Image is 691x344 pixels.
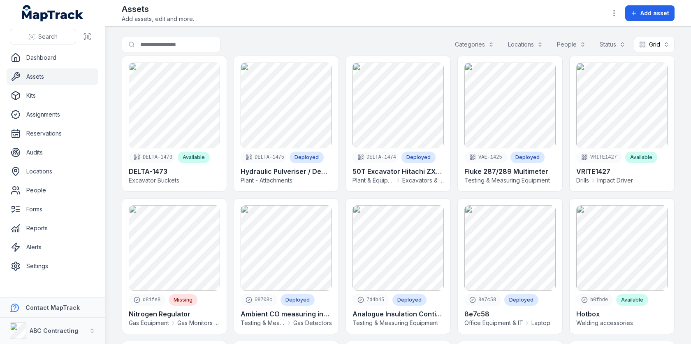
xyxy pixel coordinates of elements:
[38,33,58,41] span: Search
[30,327,78,334] strong: ABC Contracting
[10,29,76,44] button: Search
[552,37,591,52] button: People
[7,239,98,255] a: Alerts
[594,37,631,52] button: Status
[625,5,675,21] button: Add asset
[7,106,98,123] a: Assignments
[7,201,98,218] a: Forms
[634,37,675,52] button: Grid
[7,49,98,66] a: Dashboard
[26,304,80,311] strong: Contact MapTrack
[122,15,194,23] span: Add assets, edit and more.
[7,220,98,236] a: Reports
[7,68,98,85] a: Assets
[22,5,83,21] a: MapTrack
[7,182,98,199] a: People
[450,37,499,52] button: Categories
[7,125,98,142] a: Reservations
[503,37,548,52] button: Locations
[7,144,98,161] a: Audits
[7,258,98,274] a: Settings
[640,9,669,17] span: Add asset
[7,163,98,180] a: Locations
[7,87,98,104] a: Kits
[122,3,194,15] h2: Assets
